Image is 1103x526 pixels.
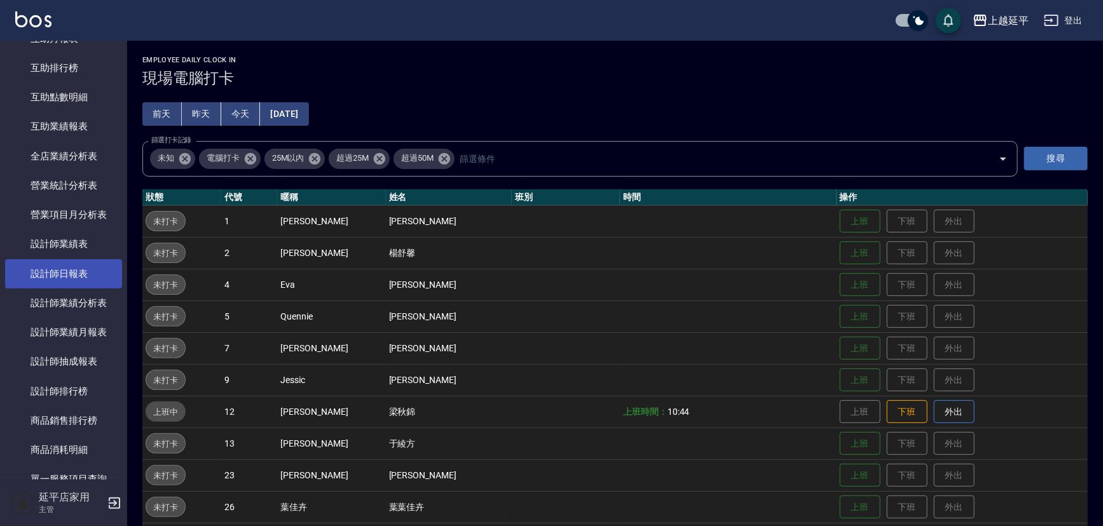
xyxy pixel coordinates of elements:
[277,428,385,459] td: [PERSON_NAME]
[840,464,880,487] button: 上班
[277,205,385,237] td: [PERSON_NAME]
[146,437,185,450] span: 未打卡
[142,189,221,206] th: 狀態
[840,273,880,297] button: 上班
[988,13,1029,29] div: 上越延平
[5,435,122,464] a: 商品消耗明細
[221,364,277,396] td: 9
[221,396,277,428] td: 12
[386,205,512,237] td: [PERSON_NAME]
[5,171,122,200] a: 營業統計分析表
[329,149,390,169] div: 超過25M
[182,102,221,126] button: 昨天
[221,237,277,269] td: 2
[142,56,1088,64] h2: Employee Daily Clock In
[39,491,104,504] h5: 延平店家用
[968,8,1034,34] button: 上越延平
[5,464,122,494] a: 單一服務項目查詢
[620,189,837,206] th: 時間
[277,396,385,428] td: [PERSON_NAME]
[221,491,277,523] td: 26
[277,189,385,206] th: 暱稱
[277,269,385,300] td: Eva
[386,332,512,364] td: [PERSON_NAME]
[221,102,261,126] button: 今天
[264,152,312,165] span: 25M以內
[146,278,185,292] span: 未打卡
[146,215,185,228] span: 未打卡
[936,8,961,33] button: save
[146,405,186,419] span: 上班中
[277,491,385,523] td: 葉佳卉
[221,428,277,459] td: 13
[260,102,308,126] button: [DATE]
[150,152,182,165] span: 未知
[277,237,385,269] td: [PERSON_NAME]
[386,189,512,206] th: 姓名
[150,149,195,169] div: 未知
[5,229,122,259] a: 設計師業績表
[146,246,185,260] span: 未打卡
[394,149,455,169] div: 超過50M
[221,459,277,491] td: 23
[5,112,122,141] a: 互助業績報表
[329,152,376,165] span: 超過25M
[512,189,620,206] th: 班別
[39,504,104,515] p: 主管
[5,53,122,83] a: 互助排行榜
[840,210,880,233] button: 上班
[840,368,880,392] button: 上班
[277,364,385,396] td: Jessic
[394,152,441,165] span: 超過50M
[5,347,122,376] a: 設計師抽成報表
[5,142,122,171] a: 全店業績分析表
[386,491,512,523] td: 葉葉佳卉
[15,11,51,27] img: Logo
[221,269,277,300] td: 4
[456,147,976,170] input: 篩選條件
[5,200,122,229] a: 營業項目月分析表
[887,400,928,424] button: 下班
[386,269,512,300] td: [PERSON_NAME]
[151,135,191,145] label: 篩選打卡記錄
[386,364,512,396] td: [PERSON_NAME]
[1024,147,1088,170] button: 搜尋
[10,490,36,516] img: Person
[1039,9,1088,32] button: 登出
[146,469,185,482] span: 未打卡
[221,205,277,237] td: 1
[386,237,512,269] td: 楊舒馨
[142,69,1088,87] h3: 現場電腦打卡
[840,241,880,265] button: 上班
[221,300,277,332] td: 5
[837,189,1088,206] th: 操作
[277,332,385,364] td: [PERSON_NAME]
[386,300,512,332] td: [PERSON_NAME]
[623,407,668,417] b: 上班時間：
[199,152,247,165] span: 電腦打卡
[5,288,122,318] a: 設計師業績分析表
[840,305,880,328] button: 上班
[5,318,122,347] a: 設計師業績月報表
[146,310,185,323] span: 未打卡
[264,149,325,169] div: 25M以內
[934,400,975,424] button: 外出
[840,432,880,455] button: 上班
[386,459,512,491] td: [PERSON_NAME]
[199,149,261,169] div: 電腦打卡
[668,407,690,417] span: 10:44
[5,83,122,112] a: 互助點數明細
[142,102,182,126] button: 前天
[5,259,122,288] a: 設計師日報表
[146,501,185,514] span: 未打卡
[386,396,512,428] td: 梁秋錦
[277,459,385,491] td: [PERSON_NAME]
[5,377,122,406] a: 設計師排行榜
[146,374,185,387] span: 未打卡
[386,428,512,459] td: 于綾方
[146,342,185,355] span: 未打卡
[221,332,277,364] td: 7
[840,496,880,519] button: 上班
[840,337,880,360] button: 上班
[5,406,122,435] a: 商品銷售排行榜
